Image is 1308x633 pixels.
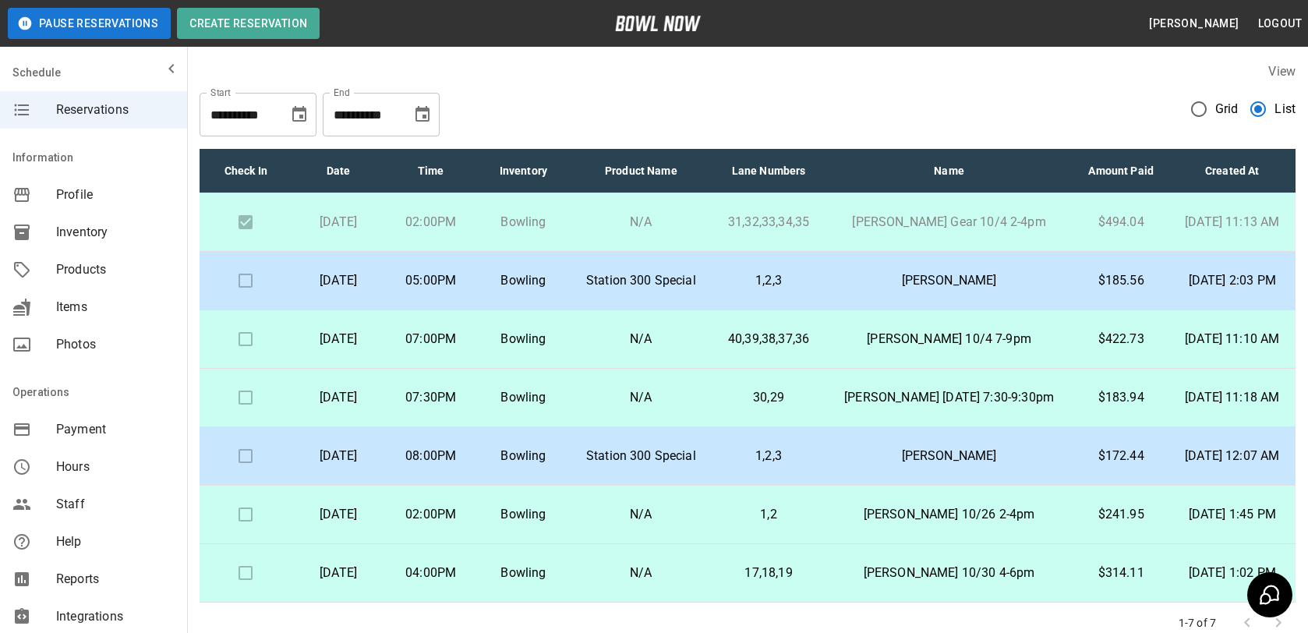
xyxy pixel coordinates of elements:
p: Bowling [490,213,557,232]
span: Integrations [56,607,175,626]
p: $314.11 [1086,564,1157,582]
p: N/A [582,388,700,407]
p: 1,2,3 [725,271,812,290]
p: $422.73 [1086,330,1157,348]
p: [PERSON_NAME] 10/4 7-9pm [837,330,1061,348]
button: Choose date, selected date is Oct 4, 2025 [284,99,315,130]
span: Reports [56,570,175,589]
p: $185.56 [1086,271,1157,290]
th: Inventory [477,149,570,193]
th: Amount Paid [1073,149,1169,193]
p: N/A [582,564,700,582]
button: Pause Reservations [8,8,171,39]
p: [DATE] 1:45 PM [1182,505,1283,524]
p: [DATE] [305,505,373,524]
th: Time [384,149,477,193]
p: [DATE] [305,447,373,465]
p: Bowling [490,447,557,465]
p: Station 300 Special [582,271,700,290]
th: Lane Numbers [712,149,825,193]
p: [DATE] 11:13 AM [1182,213,1283,232]
p: [DATE] 11:18 AM [1182,388,1283,407]
span: Payment [56,420,175,439]
span: Reservations [56,101,175,119]
p: [PERSON_NAME] 10/26 2-4pm [837,505,1061,524]
button: Logout [1252,9,1308,38]
p: [DATE] 2:03 PM [1182,271,1283,290]
p: [DATE] [305,213,373,232]
p: 05:00PM [397,271,465,290]
p: [DATE] 12:07 AM [1182,447,1283,465]
p: N/A [582,505,700,524]
p: Bowling [490,388,557,407]
p: 08:00PM [397,447,465,465]
p: $241.95 [1086,505,1157,524]
p: N/A [582,213,700,232]
p: Bowling [490,564,557,582]
p: Bowling [490,505,557,524]
span: Help [56,532,175,551]
p: Bowling [490,330,557,348]
th: Check In [200,149,292,193]
span: Photos [56,335,175,354]
th: Created At [1169,149,1296,193]
span: Products [56,260,175,279]
button: Choose date, selected date is Nov 4, 2025 [407,99,438,130]
p: 31,32,33,34,35 [725,213,812,232]
p: 1,2 [725,505,812,524]
span: Grid [1215,100,1239,118]
p: 07:00PM [397,330,465,348]
p: 07:30PM [397,388,465,407]
p: 17,18,19 [725,564,812,582]
p: [PERSON_NAME] [837,447,1061,465]
p: 04:00PM [397,564,465,582]
p: [PERSON_NAME] 10/30 4-6pm [837,564,1061,582]
p: N/A [582,330,700,348]
p: [DATE] 11:10 AM [1182,330,1283,348]
p: 02:00PM [397,213,465,232]
p: [PERSON_NAME] [DATE] 7:30-9:30pm [837,388,1061,407]
button: [PERSON_NAME] [1143,9,1245,38]
p: 02:00PM [397,505,465,524]
th: Date [292,149,385,193]
img: logo [615,16,701,31]
p: $183.94 [1086,388,1157,407]
p: [DATE] [305,388,373,407]
p: $172.44 [1086,447,1157,465]
span: Items [56,298,175,316]
p: [PERSON_NAME] Gear 10/4 2-4pm [837,213,1061,232]
span: Inventory [56,223,175,242]
th: Product Name [570,149,712,193]
span: Hours [56,458,175,476]
span: Staff [56,495,175,514]
p: 1-7 of 7 [1179,615,1216,631]
button: Create Reservation [177,8,320,39]
p: [PERSON_NAME] [837,271,1061,290]
p: 40,39,38,37,36 [725,330,812,348]
label: View [1268,64,1296,79]
p: 30,29 [725,388,812,407]
p: Bowling [490,271,557,290]
span: List [1274,100,1296,118]
p: [DATE] [305,564,373,582]
p: [DATE] [305,330,373,348]
p: [DATE] 1:02 PM [1182,564,1283,582]
p: [DATE] [305,271,373,290]
p: 1,2,3 [725,447,812,465]
p: Station 300 Special [582,447,700,465]
th: Name [825,149,1073,193]
span: Profile [56,186,175,204]
p: $494.04 [1086,213,1157,232]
